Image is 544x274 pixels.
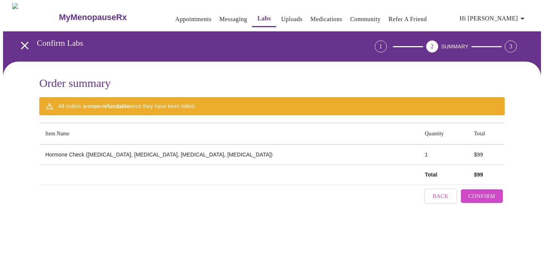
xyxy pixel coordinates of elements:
span: Hi [PERSON_NAME] [460,13,527,24]
button: Hi [PERSON_NAME] [457,11,530,26]
td: Hormone Check ([MEDICAL_DATA], [MEDICAL_DATA], [MEDICAL_DATA], [MEDICAL_DATA]) [39,145,419,165]
th: Total [468,123,505,145]
a: MyMenopauseRx [58,4,157,31]
button: open drawer [14,34,36,57]
span: SUMMARY [441,43,468,50]
td: 1 [419,145,468,165]
button: Appointments [172,12,215,27]
button: Medications [308,12,345,27]
strong: non-refundable [90,103,130,109]
strong: Total [425,172,437,178]
a: Community [350,14,381,25]
span: Confirm [468,191,495,201]
div: 1 [375,40,387,53]
h3: MyMenopauseRx [59,12,127,22]
div: All orders are once they have been billed. [58,99,196,113]
div: 2 [426,40,438,53]
button: Labs [252,11,276,27]
h3: Order summary [39,77,505,90]
button: Back [424,189,457,204]
div: 3 [505,40,517,53]
h3: Confirm Labs [37,38,333,48]
td: $ 99 [468,145,505,165]
a: Refer a Friend [389,14,427,25]
a: Medications [311,14,342,25]
a: Uploads [281,14,303,25]
th: Item Name [39,123,419,145]
button: Refer a Friend [386,12,430,27]
button: Uploads [278,12,306,27]
button: Messaging [216,12,250,27]
strong: $ 99 [474,172,483,178]
button: Confirm [461,189,503,203]
a: Appointments [175,14,212,25]
img: MyMenopauseRx Logo [12,3,58,31]
a: Labs [257,13,271,24]
th: Quantity [419,123,468,145]
button: Community [347,12,384,27]
a: Messaging [219,14,247,25]
span: Back [433,191,449,201]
